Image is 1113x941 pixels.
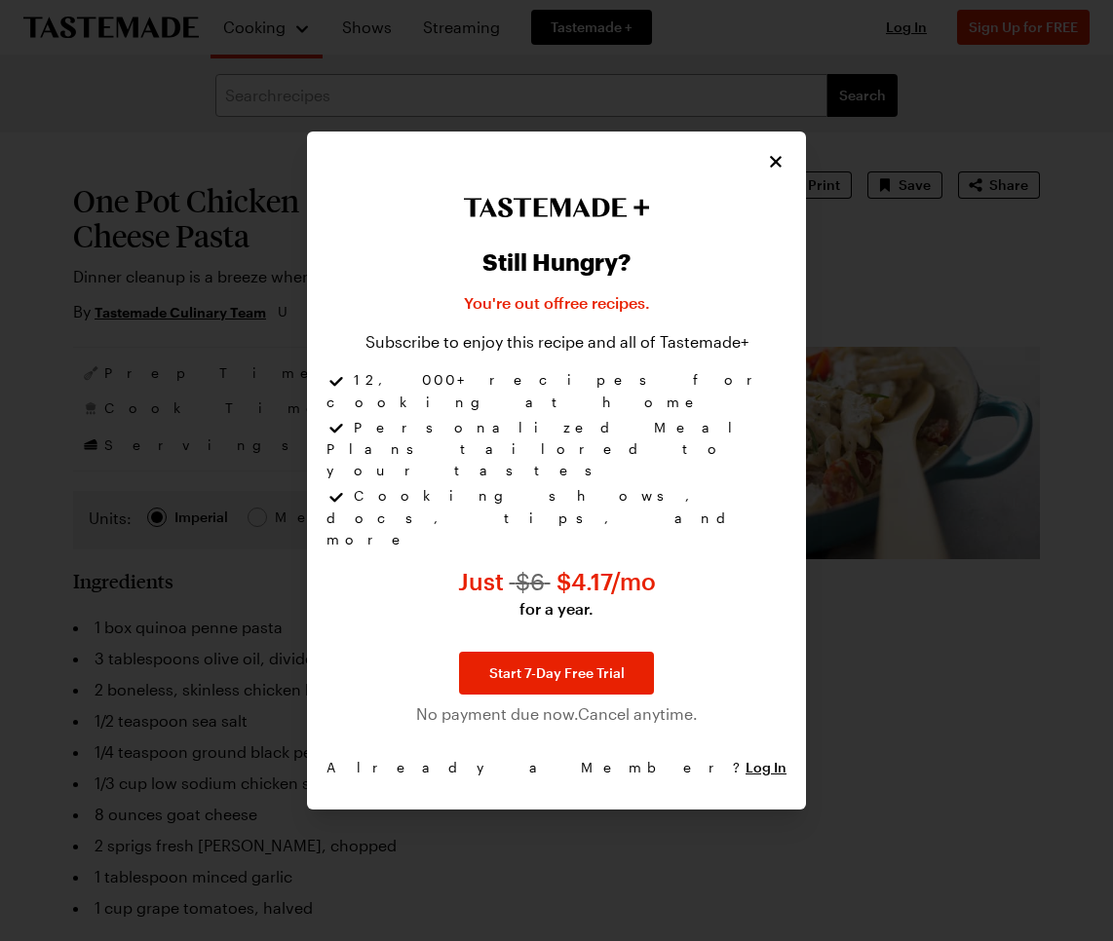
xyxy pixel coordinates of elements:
li: 12,000+ recipes for cooking at home [326,369,787,416]
li: Cooking shows, docs, tips, and more [326,485,787,549]
img: Tastemade+ [463,198,650,217]
span: Just $ 4.17 /mo [458,567,656,595]
p: Subscribe to enjoy this recipe and all of Tastemade+ [365,330,748,354]
p: Just $4.17 per month for a year instead of $6 [458,566,656,621]
button: Log In [746,758,787,777]
span: $ 6 [510,567,551,595]
span: Start 7-Day Free Trial [489,663,625,683]
span: Already a Member? [326,757,787,778]
li: Personalized Meal Plans tailored to your tastes [326,417,787,485]
button: Close [765,151,787,172]
p: You're out of free recipes . [464,291,650,315]
span: No payment due now. Cancel anytime. [416,702,698,726]
a: Start 7-Day Free Trial [459,652,654,695]
h2: Still Hungry? [482,248,631,276]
